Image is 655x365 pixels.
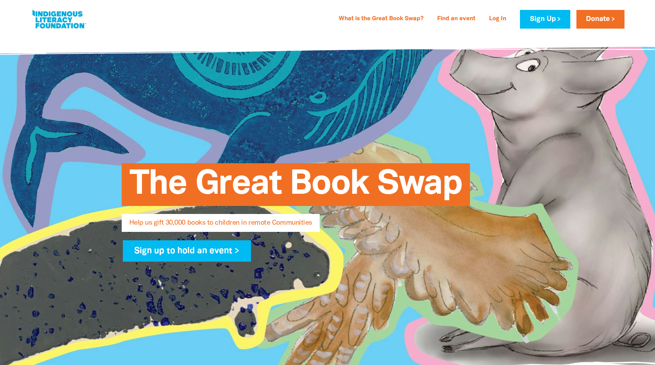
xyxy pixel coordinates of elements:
[576,10,624,29] a: Donate
[123,240,251,262] a: Sign up to hold an event >
[129,169,462,206] span: The Great Book Swap
[484,13,511,25] a: Log In
[433,13,480,25] a: Find an event
[520,10,570,29] a: Sign Up
[129,220,312,232] span: Help us gift 30,000 books to children in remote Communities
[334,13,428,25] a: What is the Great Book Swap?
